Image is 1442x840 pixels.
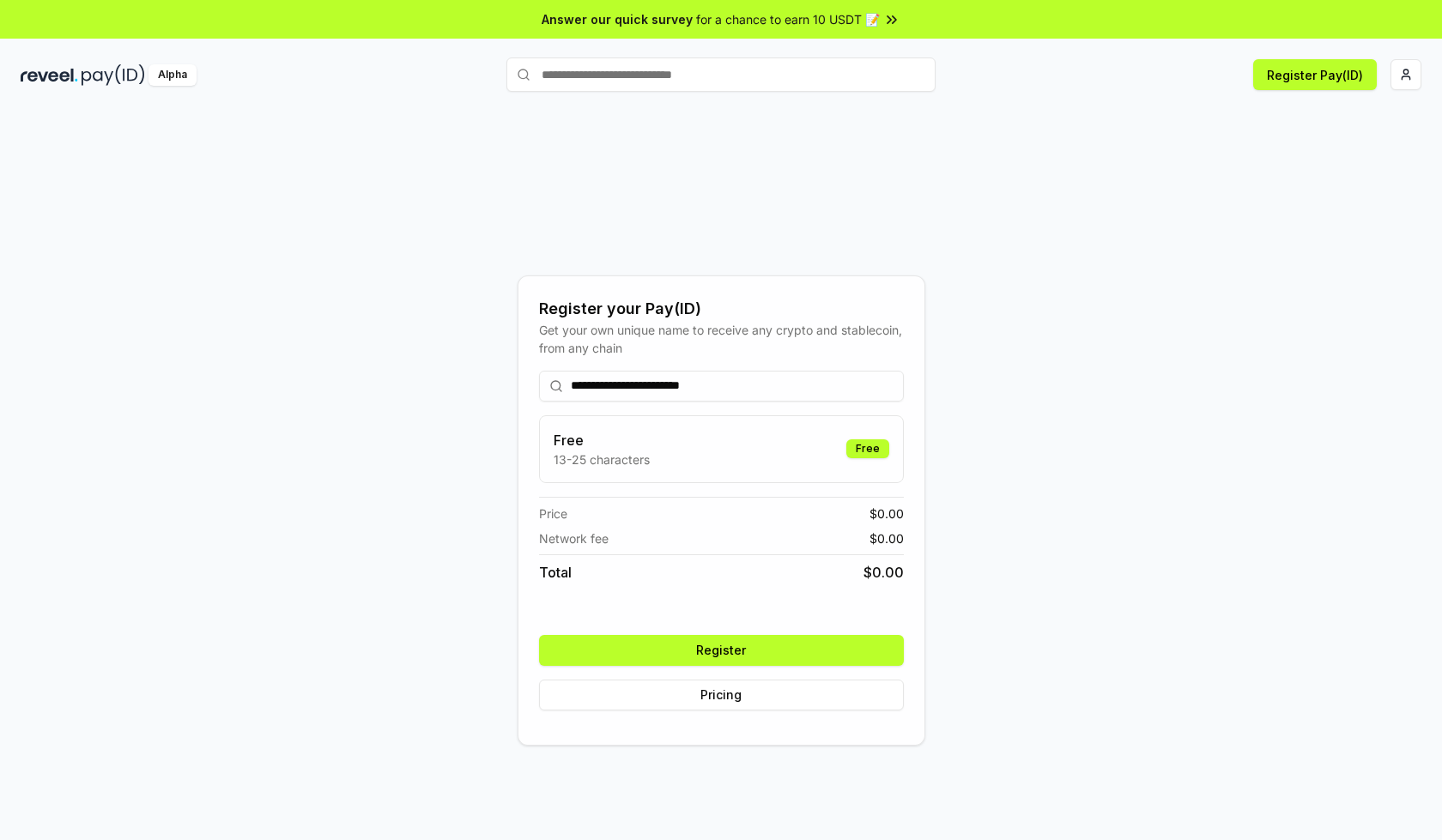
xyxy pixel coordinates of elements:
button: Register [539,635,904,666]
span: Price [539,505,567,523]
div: Get your own unique name to receive any crypto and stablecoin, from any chain [539,321,904,357]
span: $ 0.00 [869,529,904,547]
span: Total [539,562,572,583]
span: Answer our quick survey [542,10,693,28]
button: Pricing [539,680,904,710]
img: pay_id [82,64,145,86]
div: Free [846,439,889,458]
img: reveel_dark [21,64,78,86]
p: 13-25 characters [554,450,650,468]
h3: Free [554,430,650,450]
span: $ 0.00 [869,505,904,523]
div: Alpha [148,64,197,86]
span: $ 0.00 [863,562,904,583]
span: Network fee [539,529,609,547]
div: Register your Pay(ID) [539,297,904,321]
button: Register Pay(ID) [1253,59,1377,90]
span: for a chance to earn 10 USDT 📝 [696,10,880,28]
